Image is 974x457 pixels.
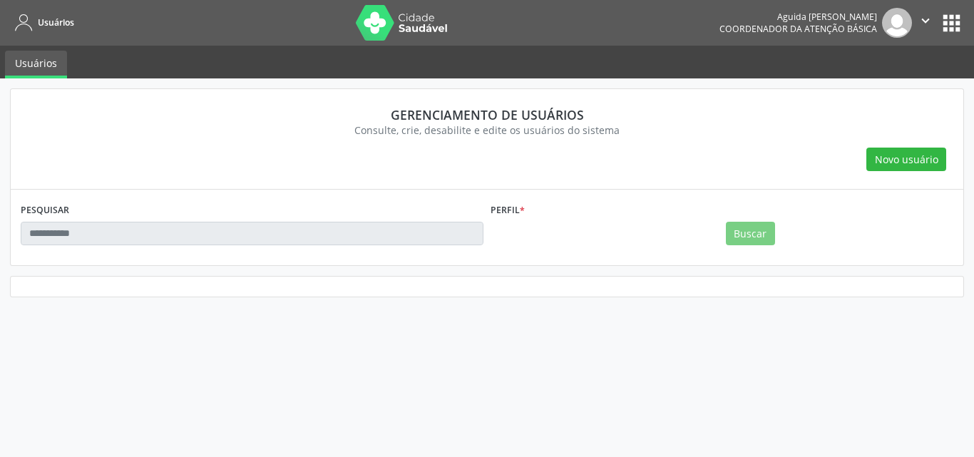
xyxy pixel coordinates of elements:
[10,11,74,34] a: Usuários
[5,51,67,78] a: Usuários
[875,152,938,167] span: Novo usuário
[939,11,964,36] button: apps
[491,200,525,222] label: Perfil
[21,200,69,222] label: PESQUISAR
[719,23,877,35] span: Coordenador da Atenção Básica
[882,8,912,38] img: img
[918,13,933,29] i: 
[866,148,946,172] button: Novo usuário
[31,107,943,123] div: Gerenciamento de usuários
[38,16,74,29] span: Usuários
[912,8,939,38] button: 
[726,222,775,246] button: Buscar
[719,11,877,23] div: Aguida [PERSON_NAME]
[31,123,943,138] div: Consulte, crie, desabilite e edite os usuários do sistema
